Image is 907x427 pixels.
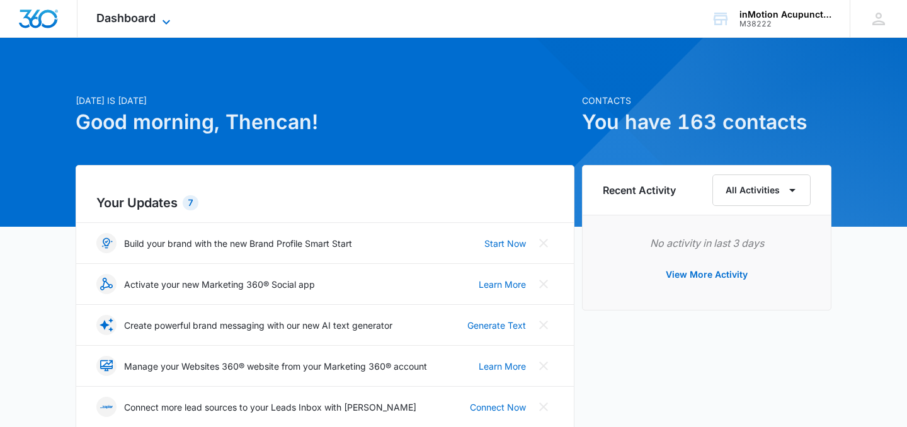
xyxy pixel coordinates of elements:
button: Close [533,274,554,294]
p: Build your brand with the new Brand Profile Smart Start [124,237,352,250]
p: [DATE] is [DATE] [76,94,574,107]
p: Create powerful brand messaging with our new AI text generator [124,319,392,332]
span: Dashboard [96,11,156,25]
div: account name [739,9,831,20]
button: Close [533,397,554,417]
p: No activity in last 3 days [603,236,811,251]
p: Manage your Websites 360® website from your Marketing 360® account [124,360,427,373]
button: Close [533,356,554,376]
p: Contacts [582,94,831,107]
div: 7 [183,195,198,210]
button: Close [533,233,554,253]
h6: Recent Activity [603,183,676,198]
button: Close [533,315,554,335]
a: Generate Text [467,319,526,332]
p: Connect more lead sources to your Leads Inbox with [PERSON_NAME] [124,401,416,414]
a: Connect Now [470,401,526,414]
p: Activate your new Marketing 360® Social app [124,278,315,291]
h2: Your Updates [96,193,554,212]
h1: Good morning, Thencan! [76,107,574,137]
a: Start Now [484,237,526,250]
a: Learn More [479,278,526,291]
h1: You have 163 contacts [582,107,831,137]
button: All Activities [712,174,811,206]
div: account id [739,20,831,28]
button: View More Activity [653,259,760,290]
a: Learn More [479,360,526,373]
